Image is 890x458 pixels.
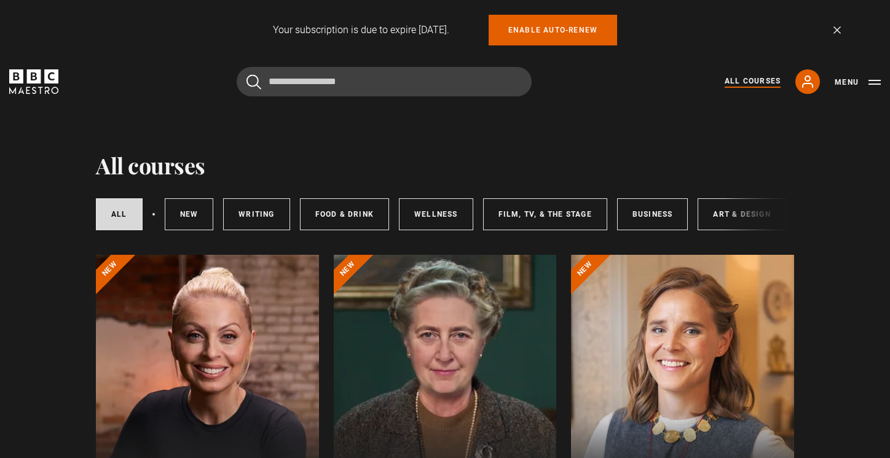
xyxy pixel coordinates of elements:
[725,76,781,88] a: All Courses
[698,198,786,230] a: Art & Design
[483,198,607,230] a: Film, TV, & The Stage
[399,198,473,230] a: Wellness
[273,23,449,37] p: Your subscription is due to expire [DATE].
[96,198,143,230] a: All
[223,198,289,230] a: Writing
[96,152,205,178] h1: All courses
[300,198,389,230] a: Food & Drink
[489,15,617,45] a: Enable auto-renew
[835,76,881,88] button: Toggle navigation
[9,69,58,94] svg: BBC Maestro
[246,74,261,90] button: Submit the search query
[237,67,532,96] input: Search
[165,198,214,230] a: New
[617,198,688,230] a: Business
